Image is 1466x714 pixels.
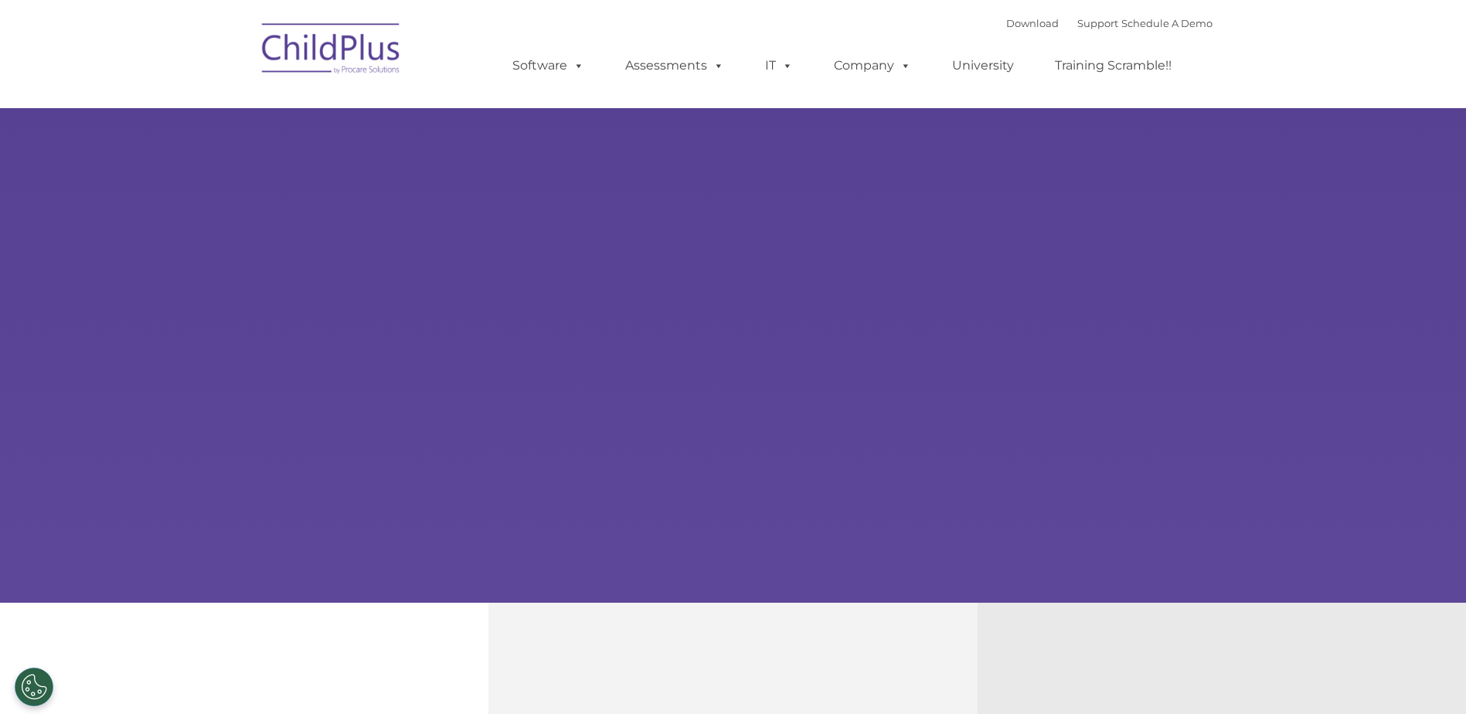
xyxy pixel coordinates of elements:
[818,50,927,81] a: Company
[610,50,740,81] a: Assessments
[254,12,409,90] img: ChildPlus by Procare Solutions
[1006,17,1059,29] a: Download
[1039,50,1187,81] a: Training Scramble!!
[750,50,808,81] a: IT
[497,50,600,81] a: Software
[1121,17,1213,29] a: Schedule A Demo
[1006,17,1213,29] font: |
[1077,17,1118,29] a: Support
[15,668,53,706] button: Cookies Settings
[937,50,1029,81] a: University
